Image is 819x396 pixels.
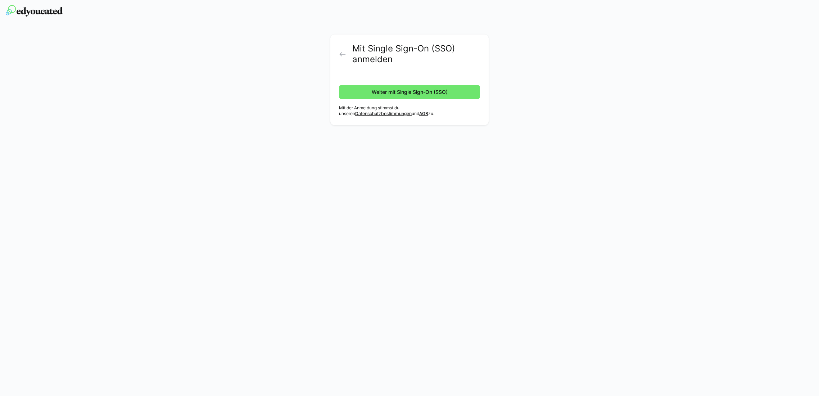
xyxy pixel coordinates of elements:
img: edyoucated [6,5,63,17]
a: Datenschutzbestimmungen [355,111,412,116]
h2: Mit Single Sign-On (SSO) anmelden [352,43,480,65]
button: Weiter mit Single Sign-On (SSO) [339,85,480,99]
p: Mit der Anmeldung stimmst du unseren und zu. [339,105,480,117]
span: Weiter mit Single Sign-On (SSO) [371,88,449,96]
a: AGB [419,111,428,116]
